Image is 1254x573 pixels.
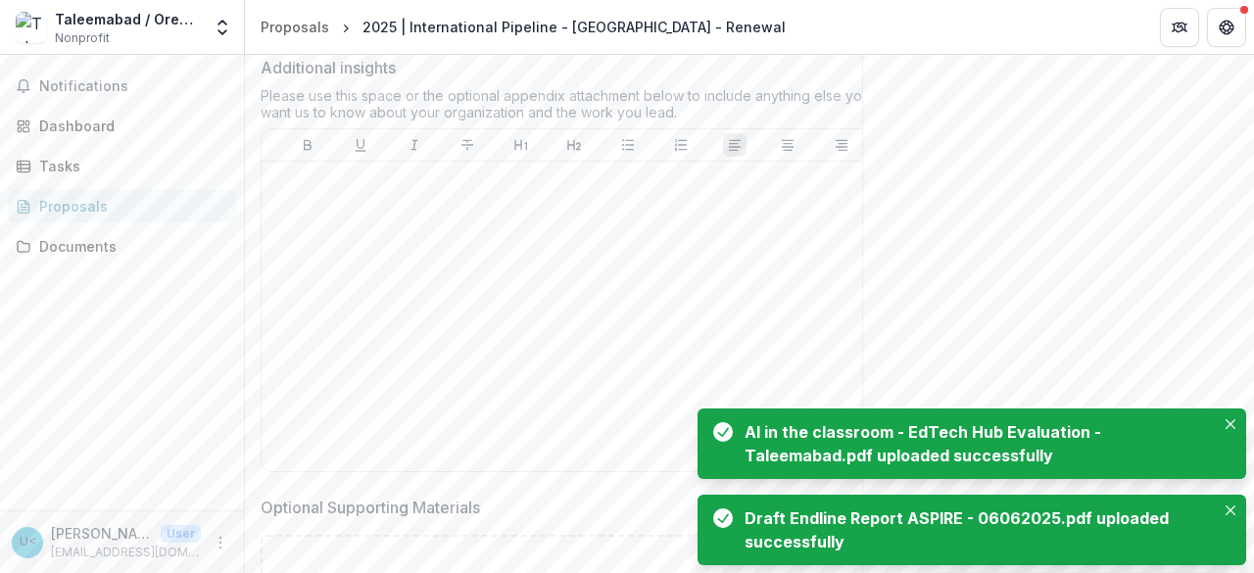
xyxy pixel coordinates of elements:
div: Proposals [261,17,329,37]
div: Usman Javed <usman.javed@taleemabad.com> [20,536,36,549]
div: Tasks [39,156,220,176]
span: Nonprofit [55,29,110,47]
button: Partners [1160,8,1199,47]
button: Align Left [723,133,747,157]
div: Documents [39,236,220,257]
div: Dashboard [39,116,220,136]
button: Underline [349,133,372,157]
div: Draft Endline Report ASPIRE - 06062025.pdf uploaded successfully [745,506,1207,553]
p: [EMAIL_ADDRESS][DOMAIN_NAME] [51,544,201,561]
button: Bold [296,133,319,157]
div: Taleemabad / Orenda Project [55,9,201,29]
button: Ordered List [669,133,693,157]
p: Optional Supporting Materials [261,496,480,519]
div: 2025 | International Pipeline - [GEOGRAPHIC_DATA] - Renewal [362,17,786,37]
button: Strike [456,133,479,157]
div: AI in the classroom - EdTech Hub Evaluation - Taleemabad.pdf uploaded successfully [745,420,1207,467]
p: User [161,525,201,543]
img: Taleemabad / Orenda Project [16,12,47,43]
button: Close [1219,499,1242,522]
div: Proposals [39,196,220,216]
button: More [209,531,232,554]
a: Proposals [8,190,236,222]
button: Get Help [1207,8,1246,47]
button: Bullet List [616,133,640,157]
button: Italicize [403,133,426,157]
button: Close [1219,412,1242,436]
nav: breadcrumb [253,13,794,41]
button: Align Center [776,133,799,157]
button: Open entity switcher [209,8,236,47]
a: Dashboard [8,110,236,142]
button: Align Right [830,133,853,157]
a: Documents [8,230,236,263]
button: Heading 1 [509,133,533,157]
div: Please use this space or the optional appendix attachment below to include anything else you want... [261,87,888,128]
a: Tasks [8,150,236,182]
a: Proposals [253,13,337,41]
span: Notifications [39,78,228,95]
p: [PERSON_NAME] <[EMAIL_ADDRESS][DOMAIN_NAME]> [51,523,153,544]
button: Notifications [8,71,236,102]
button: Heading 2 [562,133,586,157]
p: Additional insights [261,56,396,79]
